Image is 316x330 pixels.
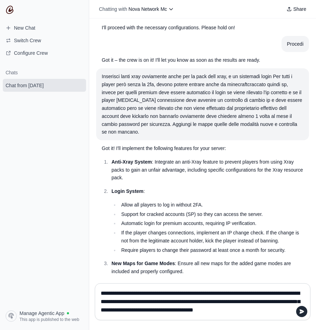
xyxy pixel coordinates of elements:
[102,144,303,152] p: Got it! I'll implement the following features for your server:
[119,210,303,218] li: Support for cracked accounts (SP) so they can access the server.
[96,4,177,14] button: Chatting with Nova Network Mc
[102,56,303,64] p: Got it – the crew is on it! I'll let you know as soon as the results are ready.
[14,37,41,44] span: Switch Crew
[6,82,44,89] span: Chat from [DATE]
[14,50,48,57] span: Configure Crew
[3,35,86,46] button: Switch Crew
[96,140,309,293] section: Response
[111,187,303,195] p: :
[293,6,306,13] span: Share
[3,22,86,33] a: New Chat
[287,40,303,48] div: Procedi
[111,188,144,194] strong: Login System
[119,219,303,227] li: Automatic login for premium accounts, requiring IP verification.
[20,317,79,322] span: This app is published to the web
[3,47,86,59] a: Configure Crew
[102,73,303,136] div: Inserisci lanti xray ovviamente anche per la pack dell xray, e un sistemadi login Per tutti i pla...
[102,24,303,32] p: I'll proceed with the necessary configurations. Please hold on!
[282,36,309,52] section: User message
[119,229,303,245] li: If the player changes connections, implement an IP change check. If the change is not from the le...
[20,310,64,317] span: Manage Agentic App
[6,6,14,14] img: CrewAI Logo
[3,79,86,92] a: Chat from [DATE]
[119,246,303,254] li: Require players to change their password at least once a month for security.
[96,68,309,140] section: User message
[96,52,309,68] section: Response
[111,159,152,165] strong: Anti-Xray System
[111,158,303,182] p: : Integrate an anti-Xray feature to prevent players from using Xray packs to gain an unfair advan...
[281,297,316,330] div: Widget chat
[119,201,303,209] li: Allow all players to log in without 2FA.
[99,6,127,13] span: Chatting with
[3,308,86,324] a: Manage Agentic App This app is published to the web
[281,297,316,330] iframe: Chat Widget
[284,4,309,14] button: Share
[129,6,167,12] span: Nova Network Mc
[111,261,175,266] strong: New Maps for Game Modes
[111,260,303,276] p: : Ensure all new maps for the added game modes are included and properly configured.
[14,24,35,31] span: New Chat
